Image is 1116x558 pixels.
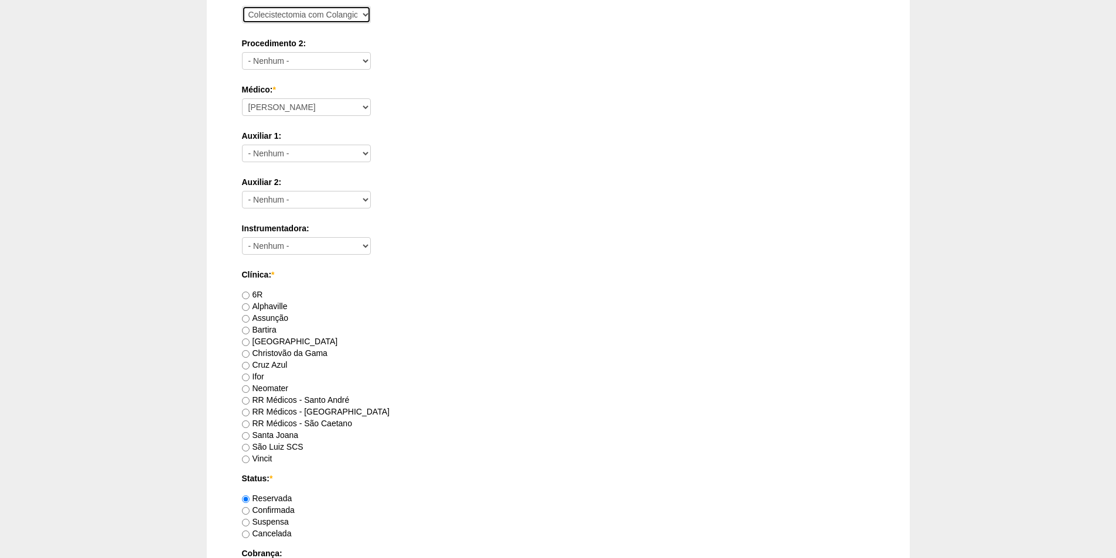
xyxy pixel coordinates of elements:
[242,350,250,358] input: Christovão da Gama
[242,374,250,381] input: Ifor
[242,315,250,323] input: Assunção
[271,270,274,279] span: Este campo é obrigatório.
[242,420,250,428] input: RR Médicos - São Caetano
[242,337,338,346] label: [GEOGRAPHIC_DATA]
[242,362,250,369] input: Cruz Azul
[242,176,875,188] label: Auxiliar 2:
[242,292,250,299] input: 6R
[242,529,292,538] label: Cancelada
[242,456,250,463] input: Vincit
[242,395,350,405] label: RR Médicos - Santo André
[272,85,275,94] span: Este campo é obrigatório.
[242,432,250,440] input: Santa Joana
[242,303,250,311] input: Alphaville
[242,302,288,311] label: Alphaville
[242,442,303,451] label: São Luiz SCS
[242,338,250,346] input: [GEOGRAPHIC_DATA]
[242,495,250,503] input: Reservada
[242,37,875,49] label: Procedimento 2:
[242,325,277,334] label: Bartira
[242,473,875,484] label: Status:
[242,385,250,393] input: Neomater
[242,454,272,463] label: Vincit
[242,313,288,323] label: Assunção
[242,130,875,142] label: Auxiliar 1:
[242,269,875,280] label: Clínica:
[242,505,295,515] label: Confirmada
[242,407,390,416] label: RR Médicos - [GEOGRAPHIC_DATA]
[242,372,264,381] label: Ifor
[242,494,292,503] label: Reservada
[242,290,263,299] label: 6R
[242,419,352,428] label: RR Médicos - São Caetano
[242,444,250,451] input: São Luiz SCS
[242,530,250,538] input: Cancelada
[242,430,299,440] label: Santa Joana
[242,222,875,234] label: Instrumentadora:
[269,474,272,483] span: Este campo é obrigatório.
[242,507,250,515] input: Confirmada
[242,517,289,526] label: Suspensa
[242,327,250,334] input: Bartira
[242,360,288,369] label: Cruz Azul
[242,348,327,358] label: Christovão da Gama
[242,84,875,95] label: Médico:
[242,519,250,526] input: Suspensa
[242,384,288,393] label: Neomater
[242,409,250,416] input: RR Médicos - [GEOGRAPHIC_DATA]
[242,397,250,405] input: RR Médicos - Santo André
